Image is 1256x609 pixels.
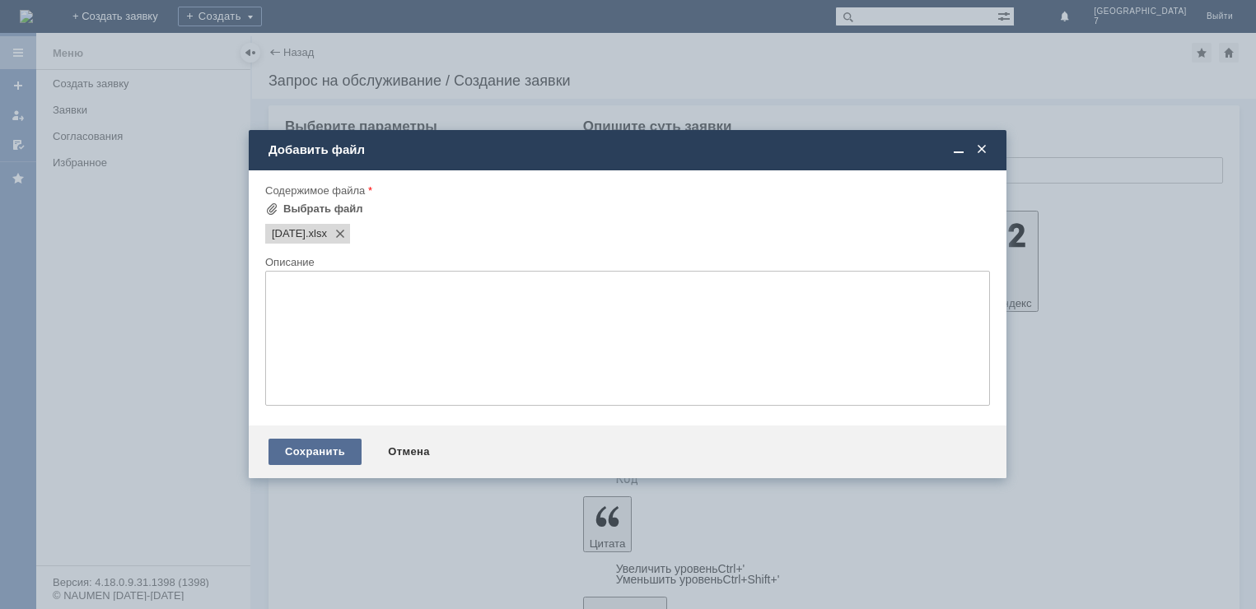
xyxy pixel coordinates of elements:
[950,142,967,157] span: Свернуть (Ctrl + M)
[265,257,987,267] div: Описание
[306,227,327,240] span: 22.09.2025.xlsx
[265,185,987,196] div: Содержимое файла
[974,142,990,157] span: Закрыть
[283,202,363,216] div: Выбрать файл
[268,142,990,157] div: Добавить файл
[7,7,240,33] div: прошу Вас удалить все отложенные чеки за [DATE]
[272,227,306,240] span: 22.09.2025.xlsx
